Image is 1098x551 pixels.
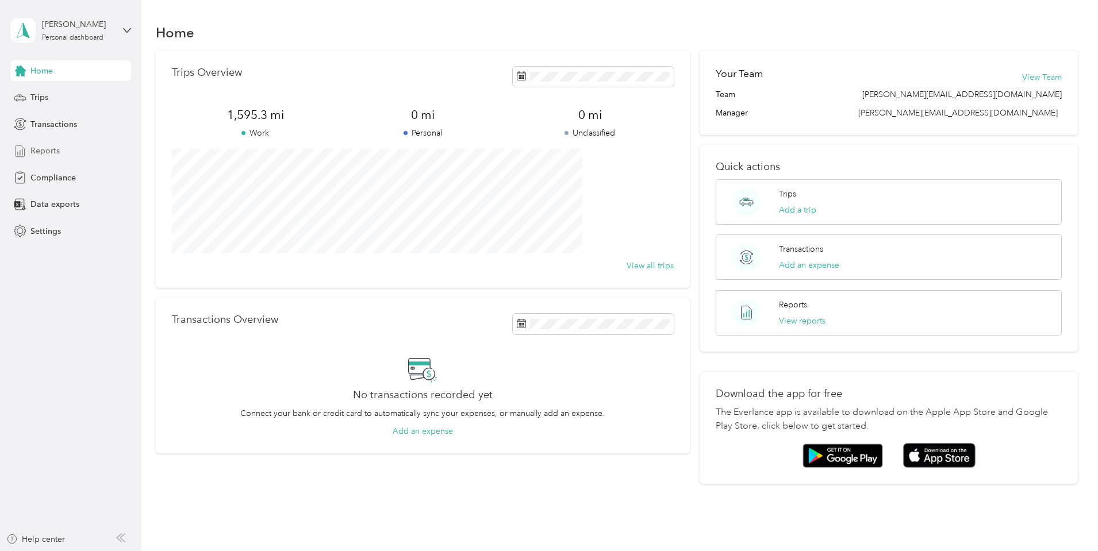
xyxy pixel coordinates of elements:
[30,91,48,103] span: Trips
[353,389,493,401] h2: No transactions recorded yet
[803,444,883,468] img: Google play
[393,425,453,437] button: Add an expense
[716,388,1062,400] p: Download the app for free
[506,127,674,139] p: Unclassified
[42,18,114,30] div: [PERSON_NAME]
[172,67,242,79] p: Trips Overview
[779,315,826,327] button: View reports
[862,88,1062,101] span: [PERSON_NAME][EMAIL_ADDRESS][DOMAIN_NAME]
[30,172,76,184] span: Compliance
[903,443,976,468] img: App store
[506,107,674,123] span: 0 mi
[716,161,1062,173] p: Quick actions
[779,188,796,200] p: Trips
[716,67,763,81] h2: Your Team
[30,198,79,210] span: Data exports
[339,107,506,123] span: 0 mi
[1034,487,1098,551] iframe: Everlance-gr Chat Button Frame
[1022,71,1062,83] button: View Team
[779,259,839,271] button: Add an expense
[779,243,823,255] p: Transactions
[716,107,748,119] span: Manager
[42,34,103,41] div: Personal dashboard
[172,314,278,326] p: Transactions Overview
[172,127,339,139] p: Work
[156,26,194,38] h1: Home
[172,107,339,123] span: 1,595.3 mi
[30,145,60,157] span: Reports
[858,108,1058,118] span: [PERSON_NAME][EMAIL_ADDRESS][DOMAIN_NAME]
[627,260,674,272] button: View all trips
[30,118,77,130] span: Transactions
[716,406,1062,433] p: The Everlance app is available to download on the Apple App Store and Google Play Store, click be...
[240,407,605,419] p: Connect your bank or credit card to automatically sync your expenses, or manually add an expense.
[716,88,735,101] span: Team
[6,533,65,545] button: Help center
[779,299,807,311] p: Reports
[30,65,53,77] span: Home
[779,204,816,216] button: Add a trip
[30,225,61,237] span: Settings
[339,127,506,139] p: Personal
